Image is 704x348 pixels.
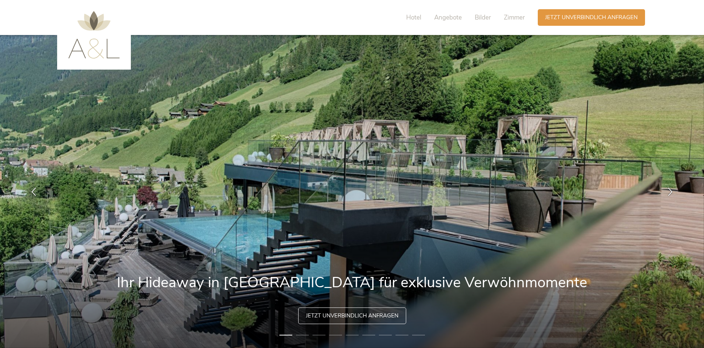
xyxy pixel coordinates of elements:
span: Angebote [434,13,462,22]
span: Bilder [475,13,491,22]
span: Jetzt unverbindlich anfragen [545,14,638,21]
span: Jetzt unverbindlich anfragen [306,312,398,320]
span: Hotel [406,13,421,22]
img: AMONTI & LUNARIS Wellnessresort [68,11,120,59]
span: Zimmer [504,13,525,22]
